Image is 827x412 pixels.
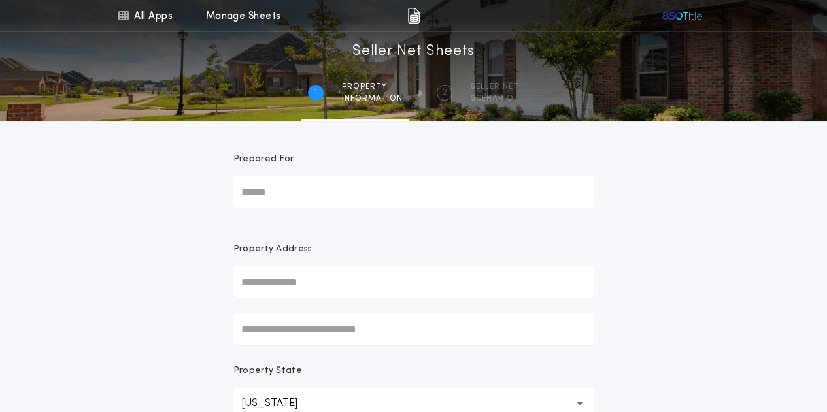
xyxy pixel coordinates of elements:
[352,41,475,62] h1: Seller Net Sheets
[342,82,403,92] span: Property
[342,93,403,104] span: information
[241,396,318,411] p: [US_STATE]
[661,9,703,22] img: vs-icon
[407,8,420,24] img: img
[471,93,519,104] span: SCENARIO
[233,364,302,377] p: Property State
[233,153,294,166] p: Prepared For
[443,87,447,98] h2: 2
[314,87,317,98] h2: 1
[471,82,519,92] span: SELLER NET
[233,243,594,256] p: Property Address
[233,176,594,208] input: Prepared For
